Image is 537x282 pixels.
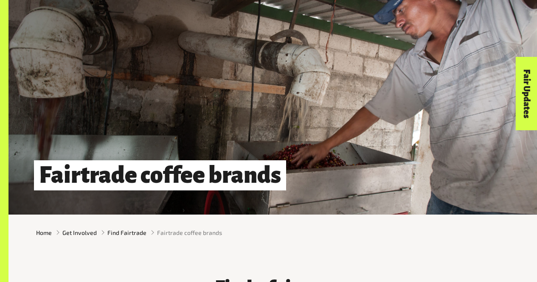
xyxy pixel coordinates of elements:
[107,228,146,237] a: Find Fairtrade
[62,228,97,237] a: Get Involved
[157,228,222,237] span: Fairtrade coffee brands
[36,228,52,237] a: Home
[34,160,286,190] h1: Fairtrade coffee brands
